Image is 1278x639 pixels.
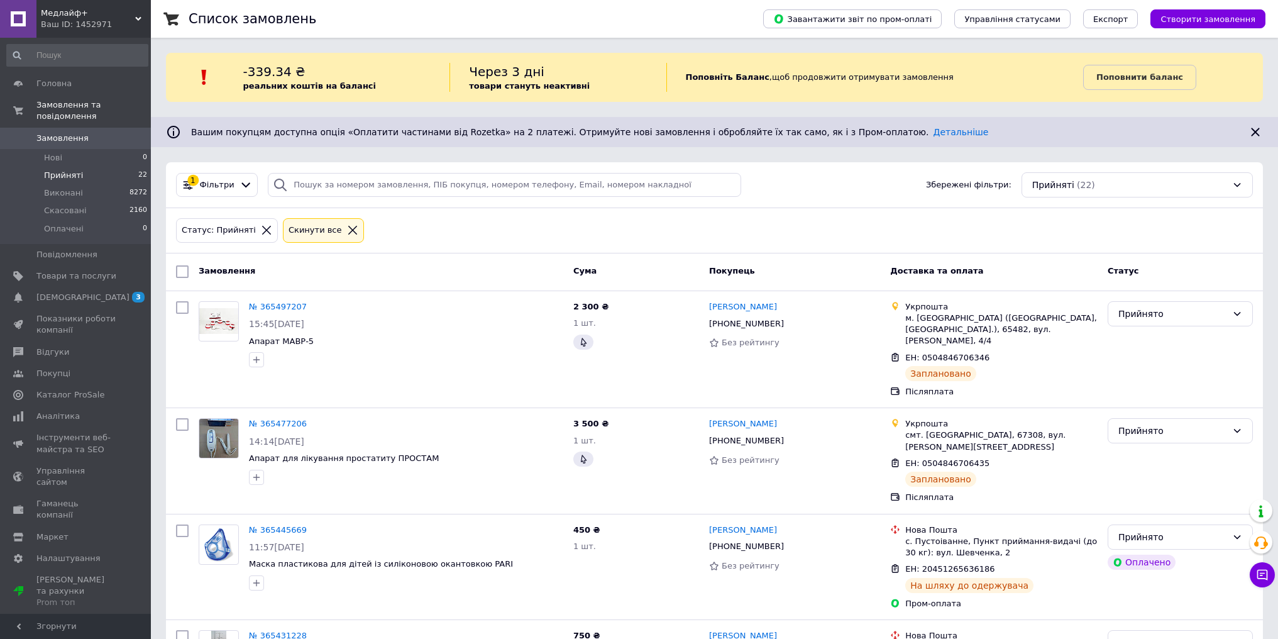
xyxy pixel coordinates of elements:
[36,270,116,282] span: Товари та послуги
[36,531,69,543] span: Маркет
[36,389,104,401] span: Каталог ProSale
[573,542,596,551] span: 1 шт.
[1077,180,1095,190] span: (22)
[36,249,97,260] span: Повідомлення
[187,175,199,186] div: 1
[268,173,741,197] input: Пошук за номером замовлення, ПІБ покупця, номером телефону, Email, номером накладної
[249,336,314,346] a: Апарат МАВР-5
[1083,65,1196,90] a: Поповнити баланс
[36,78,72,89] span: Головна
[1250,562,1275,587] button: Чат з покупцем
[573,318,596,328] span: 1 шт.
[1160,14,1255,24] span: Створити замовлення
[1138,14,1265,23] a: Створити замовлення
[709,301,777,313] a: [PERSON_NAME]
[686,72,769,82] b: Поповніть Баланс
[934,127,989,137] a: Детальніше
[249,453,439,463] a: Апарат для лікування простатиту ПРОСТАМ
[44,223,84,235] span: Оплачені
[926,179,1011,191] span: Збережені фільтри:
[199,266,255,275] span: Замовлення
[44,170,83,181] span: Прийняті
[964,14,1060,24] span: Управління статусами
[36,368,70,379] span: Покупці
[36,313,116,336] span: Показники роботи компанії
[249,436,304,447] span: 14:14[DATE]
[773,13,932,25] span: Завантажити звіт по пром-оплаті
[199,525,239,565] a: Фото товару
[6,44,148,67] input: Пошук
[249,302,307,311] a: № 365497207
[36,347,69,358] span: Відгуки
[666,63,1084,92] div: , щоб продовжити отримувати замовлення
[138,170,147,181] span: 22
[36,574,116,609] span: [PERSON_NAME] та рахунки
[905,472,976,487] div: Заплановано
[199,525,238,564] img: Фото товару
[1093,14,1128,24] span: Експорт
[143,223,147,235] span: 0
[143,152,147,164] span: 0
[905,313,1098,347] div: м. [GEOGRAPHIC_DATA] ([GEOGRAPHIC_DATA], [GEOGRAPHIC_DATA].), 65482, вул. [PERSON_NAME], 4/4
[36,498,116,521] span: Гаманець компанії
[905,536,1098,558] div: с. Пустоіванне, Пункт приймання-видачі (до 30 кг): вул. Шевченка, 2
[1118,530,1227,544] div: Прийнято
[1108,266,1139,275] span: Статус
[44,205,87,216] span: Скасовані
[199,301,239,342] a: Фото товару
[709,542,784,551] span: [PHONE_NUMBER]
[1150,9,1265,28] button: Створити замовлення
[36,597,116,608] div: Prom топ
[722,455,779,465] span: Без рейтингу
[36,292,129,303] span: [DEMOGRAPHIC_DATA]
[709,525,777,536] a: [PERSON_NAME]
[249,542,304,552] span: 11:57[DATE]
[41,19,151,30] div: Ваш ID: 1452971
[905,492,1098,503] div: Післяплата
[36,465,116,488] span: Управління сайтом
[1108,555,1176,570] div: Оплачено
[249,419,307,428] a: № 365477206
[249,319,304,329] span: 15:45[DATE]
[763,9,942,28] button: Завантажити звіт по пром-оплаті
[199,419,238,458] img: Фото товару
[905,353,989,362] span: ЕН: 0504846706346
[36,432,116,455] span: Інструменти веб-майстра та SEO
[179,224,258,237] div: Статус: Прийняті
[573,525,600,535] span: 450 ₴
[36,411,80,422] span: Аналітика
[286,224,344,237] div: Cкинути все
[905,430,1098,452] div: смт. [GEOGRAPHIC_DATA], 67308, вул. [PERSON_NAME][STREET_ADDRESS]
[36,553,101,564] span: Налаштування
[573,302,609,311] span: 2 300 ₴
[905,301,1098,313] div: Укрпошта
[41,8,135,19] span: Медлайф+
[36,133,89,144] span: Замовлення
[573,419,609,428] span: 3 500 ₴
[1032,179,1074,191] span: Прийняті
[573,266,597,275] span: Cума
[249,559,513,569] a: Маска пластикова для дітей із силіконовою окантовкою PARI
[249,525,307,535] a: № 365445669
[469,64,544,79] span: Через 3 дні
[469,81,590,91] b: товари стануть неактивні
[905,386,1098,397] div: Післяплата
[189,11,316,26] h1: Список замовлень
[1083,9,1138,28] button: Експорт
[199,418,239,458] a: Фото товару
[44,152,62,164] span: Нові
[905,525,1098,536] div: Нова Пошта
[199,308,238,334] img: Фото товару
[709,436,784,445] span: [PHONE_NUMBER]
[709,418,777,430] a: [PERSON_NAME]
[890,266,983,275] span: Доставка та оплата
[36,99,151,122] span: Замовлення та повідомлення
[191,127,988,137] span: Вашим покупцям доступна опція «Оплатити частинами від Rozetka» на 2 платежі. Отримуйте нові замов...
[905,598,1098,609] div: Пром-оплата
[905,458,989,468] span: ЕН: 0504846706435
[200,179,234,191] span: Фільтри
[132,292,145,303] span: 3
[722,561,779,570] span: Без рейтингу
